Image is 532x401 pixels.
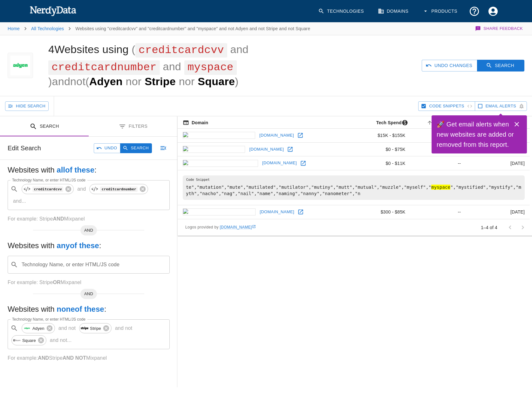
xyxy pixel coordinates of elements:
span: Logos provided by [185,224,256,231]
p: and not ... [47,336,74,344]
button: Search [120,143,152,153]
button: Search [477,60,524,71]
span: and [160,60,184,72]
a: [DOMAIN_NAME] [261,158,298,168]
div: Stripe [79,323,112,333]
button: Get email alerts with newly found website results. Click to enable. [475,101,527,111]
span: myspace [184,60,237,75]
button: Products [419,2,462,21]
button: Hide Search [5,101,49,111]
img: junipersquare.com icon [183,132,255,139]
span: Square [198,75,235,87]
button: Undo Changes [422,60,477,71]
span: creditcardcvv [135,43,227,58]
button: Support and Documentation [465,2,484,21]
span: nor [176,75,198,87]
pre: te","mutation","mute","mutilated","mutilator","mutiny","mutt","mutual","muzzle","myself"," ","mys... [183,175,525,200]
span: Square [19,337,39,344]
p: Websites using "creditcardcvv" and "creditcardnumber" and "myspace" and not Adyen and not Stripe ... [75,25,310,32]
p: and not [113,324,135,332]
div: Adyen [22,323,55,333]
td: $15K - $155K [351,128,411,142]
button: Filters [89,116,177,136]
td: 9M [411,128,466,142]
h1: 4 Websites using [48,43,249,87]
div: Square [11,335,46,345]
p: and ... [10,197,29,205]
a: [DOMAIN_NAME] [258,131,296,140]
span: Get email alerts with newly found website results. Click to enable. [486,103,516,110]
span: The registered domain name (i.e. "nerdydata.com"). [183,119,208,126]
span: Stripe [145,75,176,87]
a: Open junipersquare.com in new window [296,131,305,140]
a: All Technologies [31,26,64,31]
a: [DOMAIN_NAME] [220,225,256,229]
span: creditcardnumber [48,60,160,75]
b: AND [38,355,49,361]
img: "creditcardcvv" and "creditcardnumber" and "myspace" and not Adyen and not Stripe and not Square ... [10,53,30,78]
span: ) [48,75,52,87]
nav: breadcrumb [8,22,310,35]
img: coinparliament.com icon [183,160,258,167]
img: assemblr.world icon [183,146,245,153]
td: -- [411,156,466,170]
button: Hide Code Snippets [418,101,475,111]
a: [DOMAIN_NAME] [258,207,296,217]
a: Open predictagraph.com in new window [296,207,305,217]
button: Undo [94,143,120,153]
span: Adyen [29,325,48,332]
span: AND [80,291,97,297]
a: Open assemblr.world in new window [285,145,295,154]
a: [DOMAIN_NAME] [248,145,285,154]
a: Open coinparliament.com in new window [298,159,308,168]
h6: 🚀 Get email alerts when new websites are added or removed from this report. [437,119,514,150]
td: -- [411,142,466,156]
label: Technology Name, or enter HTML/JS code [12,316,85,322]
td: $0 - $11K [351,156,411,170]
button: Account Settings [484,2,502,21]
img: NerdyData.com [30,4,76,17]
b: OR [53,280,60,285]
span: ) [235,75,239,87]
div: creditcardnumber [89,184,148,194]
p: and [75,185,88,193]
span: A page popularity ranking based on a domain's backlinks. Smaller numbers signal more popular doma... [426,119,466,126]
a: Domains [374,2,413,21]
td: [DATE] [466,156,530,170]
span: Adyen [89,75,123,87]
span: and [227,43,249,55]
code: creditcardnumber [100,187,138,192]
td: [DATE] [466,205,530,219]
a: Technologies [314,2,369,21]
label: Technology Name, or enter HTML/JS code [12,177,85,183]
b: any of these [57,241,99,250]
span: Hide Code Snippets [429,103,464,110]
img: predictagraph.com icon [183,208,256,215]
h5: Websites with : [8,304,170,314]
td: $0 - $75K [351,142,411,156]
p: For example: Stripe Mixpanel [8,279,170,286]
button: Close [510,118,523,131]
b: AND NOT [63,355,86,361]
td: $300 - $85K [351,205,411,219]
a: Home [8,26,20,31]
hl: myspace [431,185,450,190]
code: creditcardcvv [32,187,63,192]
b: all of these [57,166,94,174]
h6: Edit Search [8,143,41,153]
span: Stripe [86,325,105,332]
p: For example: Stripe Mixpanel [8,354,170,362]
span: and [52,75,70,87]
button: Share Feedback [474,22,524,35]
td: -- [411,205,466,219]
h5: Websites with : [8,241,170,251]
div: creditcardcvv [22,184,74,194]
span: The estimated minimum and maximum annual tech spend each webpage has, based on the free, freemium... [368,119,411,126]
p: 1–4 of 4 [481,224,497,231]
span: ( [85,75,89,87]
p: and not [56,324,78,332]
b: AND [53,216,64,221]
span: AND [80,227,97,234]
span: nor [123,75,145,87]
b: none of these [57,305,104,313]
